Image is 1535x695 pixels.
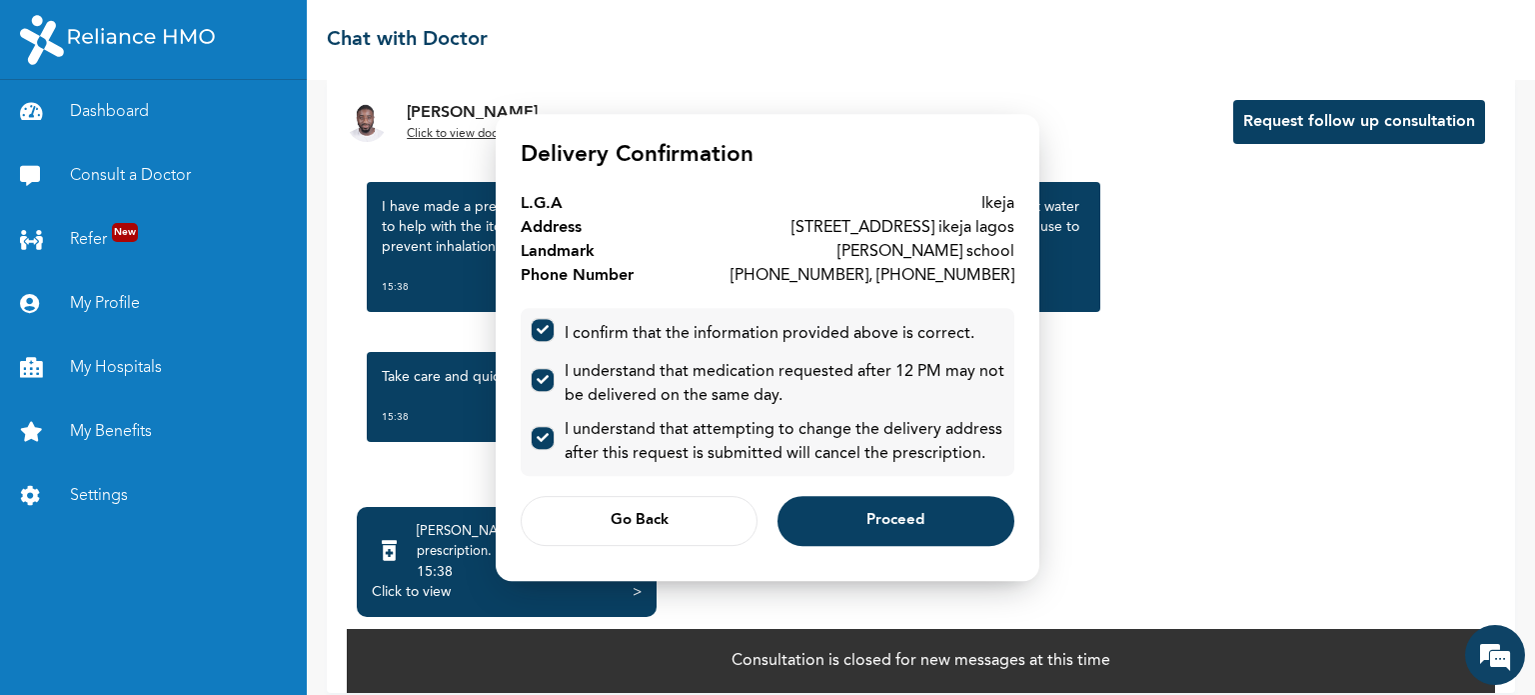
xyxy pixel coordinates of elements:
span: Proceed [866,515,924,528]
div: L.G.A [521,192,583,216]
div: Minimize live chat window [328,10,376,58]
div: [PERSON_NAME] school [837,240,1014,264]
span: Go Back [611,515,669,528]
div: I understand that medication requested after 12 PM may not be delivered on the same day. [565,360,1004,408]
div: [PHONE_NUMBER], [PHONE_NUMBER] [731,264,1014,288]
h4: Delivery Confirmation [521,139,1014,173]
span: Conversation [10,623,196,637]
div: FAQs [196,588,382,650]
div: Address [521,216,602,240]
div: Landmark [521,240,615,264]
div: I understand that attempting to change the delivery address after this request is submitted will ... [565,418,1004,466]
img: d_794563401_company_1708531726252_794563401 [37,100,81,150]
div: [STREET_ADDRESS] ikeja lagos [791,216,1014,240]
button: Proceed [777,496,1014,546]
button: Go Back [521,496,758,546]
div: Chat with us now [104,112,336,138]
span: We're online! [116,238,276,440]
div: I confirm that the information provided above is correct. [565,322,974,346]
div: Phone Number [521,264,654,288]
div: Ikeja [981,192,1014,216]
textarea: Type your message and hit 'Enter' [10,518,381,588]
